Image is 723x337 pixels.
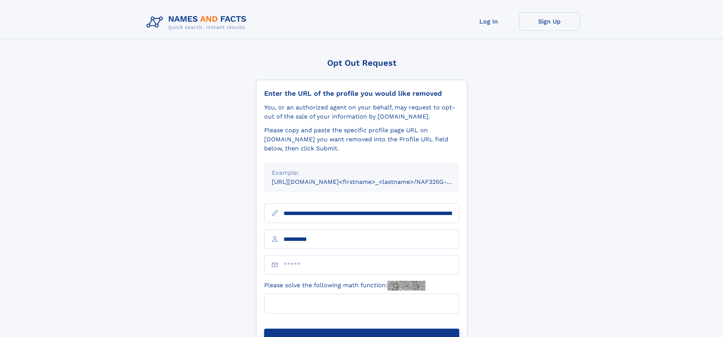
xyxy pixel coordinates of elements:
div: You, or an authorized agent on your behalf, may request to opt-out of the sale of your informatio... [264,103,459,121]
a: Sign Up [519,12,580,31]
div: Opt Out Request [256,58,467,68]
div: Enter the URL of the profile you would like removed [264,89,459,98]
img: Logo Names and Facts [143,12,253,33]
div: Please copy and paste the specific profile page URL on [DOMAIN_NAME] you want removed into the Pr... [264,126,459,153]
small: [URL][DOMAIN_NAME]<firstname>_<lastname>/NAF325G-xxxxxxxx [272,178,474,185]
div: Example: [272,168,452,177]
a: Log In [458,12,519,31]
label: Please solve the following math function: [264,281,425,291]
